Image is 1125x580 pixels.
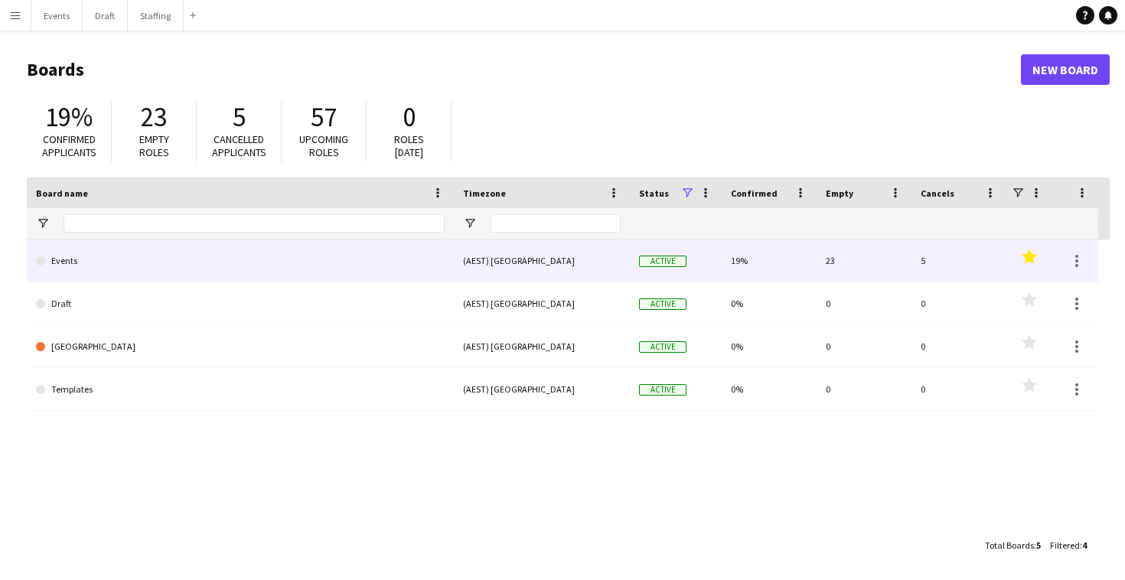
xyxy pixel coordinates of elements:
div: 0 [911,282,1006,324]
span: 4 [1082,539,1087,551]
div: 5 [911,239,1006,282]
div: 0 [911,368,1006,410]
div: 0 [817,282,911,324]
span: Filtered [1050,539,1080,551]
div: (AEST) [GEOGRAPHIC_DATA] [454,325,630,367]
div: (AEST) [GEOGRAPHIC_DATA] [454,239,630,282]
button: Open Filter Menu [463,217,477,230]
button: Draft [83,1,128,31]
div: (AEST) [GEOGRAPHIC_DATA] [454,368,630,410]
div: 0% [722,325,817,367]
span: Active [639,341,686,353]
span: 19% [45,100,93,134]
div: 23 [817,239,911,282]
input: Timezone Filter Input [491,214,621,233]
span: Board name [36,187,88,199]
a: Draft [36,282,445,325]
button: Staffing [128,1,184,31]
a: [GEOGRAPHIC_DATA] [36,325,445,368]
span: Total Boards [985,539,1034,551]
div: (AEST) [GEOGRAPHIC_DATA] [454,282,630,324]
span: Empty roles [139,132,169,159]
span: Cancelled applicants [212,132,266,159]
span: Confirmed applicants [42,132,96,159]
div: : [1050,530,1087,560]
span: Active [639,384,686,396]
span: Timezone [463,187,506,199]
div: 0 [817,325,911,367]
span: Confirmed [731,187,778,199]
div: 0 [911,325,1006,367]
span: Roles [DATE] [394,132,424,159]
div: 0% [722,282,817,324]
span: Status [639,187,669,199]
span: 57 [311,100,337,134]
a: Templates [36,368,445,411]
button: Open Filter Menu [36,217,50,230]
span: Active [639,298,686,310]
div: 19% [722,239,817,282]
a: New Board [1021,54,1110,85]
span: 5 [1036,539,1041,551]
a: Events [36,239,445,282]
span: Upcoming roles [299,132,348,159]
input: Board name Filter Input [64,214,445,233]
h1: Boards [27,58,1021,81]
button: Events [31,1,83,31]
span: Active [639,256,686,267]
span: Cancels [921,187,954,199]
div: : [985,530,1041,560]
span: Empty [826,187,853,199]
div: 0% [722,368,817,410]
span: 23 [141,100,167,134]
span: 5 [233,100,246,134]
span: 0 [403,100,416,134]
div: 0 [817,368,911,410]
